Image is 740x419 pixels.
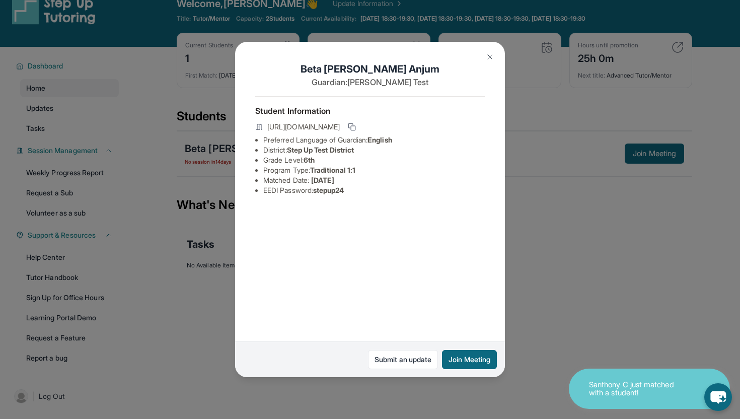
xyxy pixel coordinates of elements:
[346,121,358,133] button: Copy link
[589,381,690,397] p: Santhony C just matched with a student!
[304,156,315,164] span: 6th
[486,53,494,61] img: Close Icon
[263,135,485,145] li: Preferred Language of Guardian:
[263,175,485,185] li: Matched Date:
[263,185,485,195] li: EEDI Password :
[367,135,392,144] span: English
[267,122,340,132] span: [URL][DOMAIN_NAME]
[263,155,485,165] li: Grade Level:
[368,350,438,369] a: Submit an update
[255,62,485,76] h1: Beta [PERSON_NAME] Anjum
[255,76,485,88] p: Guardian: [PERSON_NAME] Test
[310,166,355,174] span: Traditional 1:1
[442,350,497,369] button: Join Meeting
[704,383,732,411] button: chat-button
[255,105,485,117] h4: Student Information
[263,145,485,155] li: District:
[311,176,334,184] span: [DATE]
[263,165,485,175] li: Program Type:
[313,186,344,194] span: stepup24
[287,146,354,154] span: Step Up Test District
